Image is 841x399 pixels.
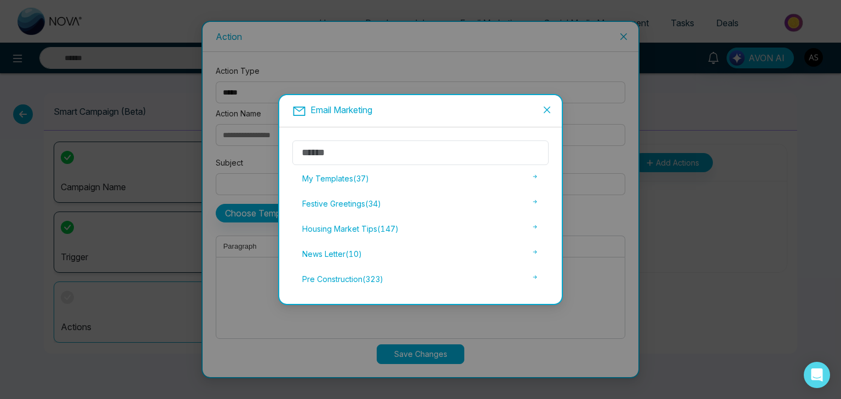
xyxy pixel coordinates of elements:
div: Housing Market Tips ( 147 ) [292,218,549,240]
span: close [543,105,551,114]
div: Open Intercom Messenger [804,362,830,388]
div: My Templates ( 37 ) [292,167,549,190]
div: Festive Greetings ( 34 ) [292,192,549,215]
div: News Letter ( 10 ) [292,243,549,266]
div: Pre Construction ( 323 ) [292,268,549,291]
button: Close [532,95,562,125]
span: Email Marketing [310,104,372,115]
